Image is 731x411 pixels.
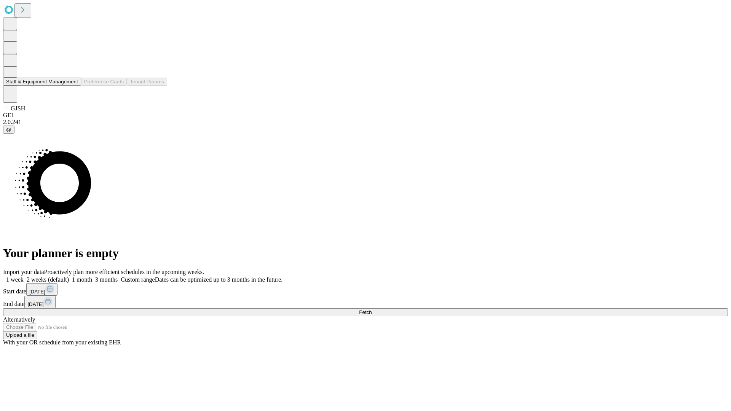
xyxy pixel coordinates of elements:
h1: Your planner is empty [3,246,728,260]
button: Preference Cards [81,78,127,86]
span: Import your data [3,269,44,275]
span: With your OR schedule from your existing EHR [3,339,121,346]
span: Custom range [121,276,155,283]
button: Staff & Equipment Management [3,78,81,86]
div: End date [3,296,728,308]
button: @ [3,126,14,134]
button: Upload a file [3,331,37,339]
span: [DATE] [29,289,45,295]
div: GEI [3,112,728,119]
span: @ [6,127,11,132]
span: 3 months [95,276,118,283]
span: 2 weeks (default) [27,276,69,283]
button: [DATE] [26,283,57,296]
span: 1 week [6,276,24,283]
span: Dates can be optimized up to 3 months in the future. [155,276,283,283]
button: Fetch [3,308,728,316]
span: Fetch [359,309,372,315]
button: Tenant Params [127,78,167,86]
div: 2.0.241 [3,119,728,126]
span: Alternatively [3,316,35,323]
button: [DATE] [24,296,56,308]
div: Start date [3,283,728,296]
span: Proactively plan more efficient schedules in the upcoming weeks. [44,269,204,275]
span: [DATE] [27,301,43,307]
span: 1 month [72,276,92,283]
span: GJSH [11,105,25,112]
